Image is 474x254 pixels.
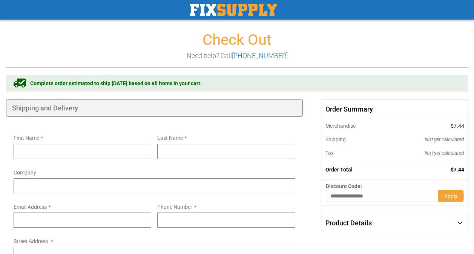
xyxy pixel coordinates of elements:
span: Shipping [325,136,346,142]
img: Fix Industrial Supply [190,4,277,16]
span: Company [14,170,36,176]
span: Not yet calculated [425,150,464,156]
span: Complete order estimated to ship [DATE] based on all items in your cart. [30,80,202,87]
th: Merchandise [322,119,387,133]
span: Not yet calculated [425,136,464,142]
a: [PHONE_NUMBER] [232,52,288,60]
span: First Name [14,135,39,141]
th: Tax [322,146,387,160]
span: Email Address [14,204,47,210]
span: Last Name [157,135,183,141]
h1: Check Out [6,32,468,48]
strong: Order Total [325,167,353,173]
span: Apply [444,193,457,199]
span: $7.44 [451,167,464,173]
h3: Need help? Call [6,52,468,60]
span: Street Address [14,238,48,244]
button: Apply [438,190,464,202]
span: Product Details [325,219,372,227]
span: Phone Number [157,204,192,210]
a: store logo [190,4,277,16]
span: Discount Code: [326,183,362,189]
div: Shipping and Delivery [6,99,303,117]
span: Order Summary [322,99,468,119]
span: $7.44 [451,123,464,129]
